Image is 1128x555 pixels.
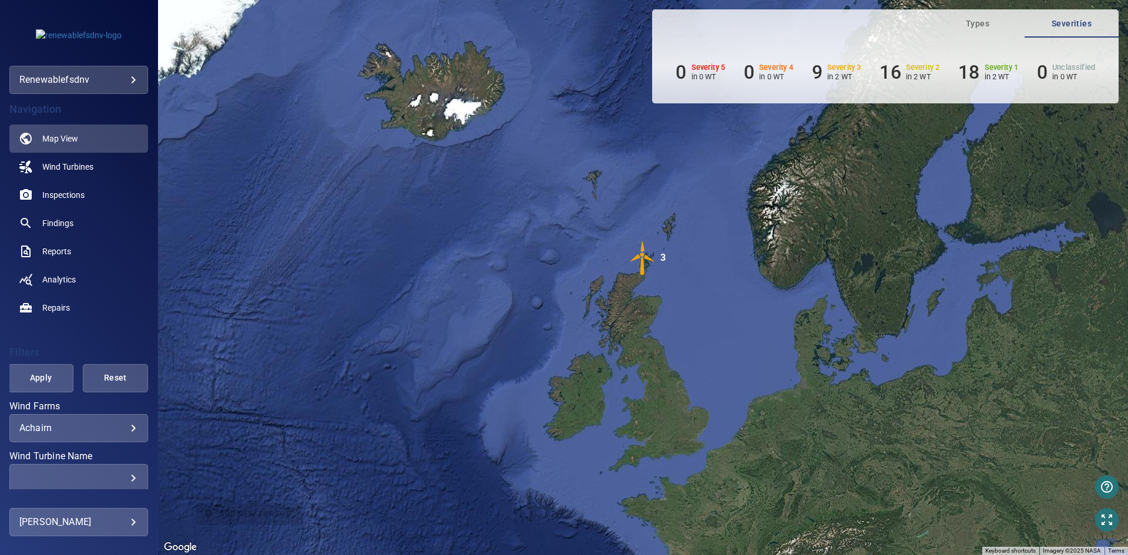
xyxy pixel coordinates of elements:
[8,364,73,392] button: Apply
[1037,61,1095,83] li: Severity Unclassified
[660,240,666,275] div: 3
[1052,63,1095,72] h6: Unclassified
[691,63,726,72] h6: Severity 5
[42,302,70,314] span: Repairs
[879,61,901,83] h6: 16
[9,294,148,322] a: repairs noActive
[985,63,1019,72] h6: Severity 1
[42,189,85,201] span: Inspections
[161,540,200,555] img: Google
[9,66,148,94] div: renewablefsdnv
[42,161,93,173] span: Wind Turbines
[625,240,660,277] gmp-advanced-marker: 3
[42,133,78,144] span: Map View
[676,61,686,83] h6: 0
[985,547,1036,555] button: Keyboard shortcuts
[691,72,726,81] p: in 0 WT
[812,61,861,83] li: Severity 3
[938,16,1018,31] span: Types
[9,347,148,358] h4: Filters
[19,70,138,89] div: renewablefsdnv
[744,61,754,83] h6: 0
[9,181,148,209] a: inspections noActive
[759,72,793,81] p: in 0 WT
[9,402,148,411] label: Wind Farms
[906,72,940,81] p: in 2 WT
[9,237,148,265] a: reports noActive
[42,274,76,285] span: Analytics
[9,265,148,294] a: analytics noActive
[9,452,148,461] label: Wind Turbine Name
[625,240,660,275] img: windFarmIconCat3.svg
[1037,61,1048,83] h6: 0
[1032,16,1112,31] span: Severities
[759,63,793,72] h6: Severity 4
[19,513,138,532] div: [PERSON_NAME]
[812,61,822,83] h6: 9
[744,61,793,83] li: Severity 4
[827,63,861,72] h6: Severity 3
[161,540,200,555] a: Open this area in Google Maps (opens a new window)
[9,209,148,237] a: findings noActive
[36,29,122,41] img: renewablefsdnv-logo
[676,61,725,83] li: Severity 5
[827,72,861,81] p: in 2 WT
[9,125,148,153] a: map active
[19,422,138,433] div: Achairn
[1052,72,1095,81] p: in 0 WT
[906,63,940,72] h6: Severity 2
[1108,547,1124,554] a: Terms
[9,103,148,115] h4: Navigation
[9,153,148,181] a: windturbines noActive
[83,364,148,392] button: Reset
[958,61,1018,83] li: Severity 1
[1043,547,1101,554] span: Imagery ©2025 NASA
[98,371,133,385] span: Reset
[879,61,939,83] li: Severity 2
[23,371,59,385] span: Apply
[958,61,979,83] h6: 18
[9,414,148,442] div: Wind Farms
[42,217,73,229] span: Findings
[9,464,148,492] div: Wind Turbine Name
[42,245,71,257] span: Reports
[985,72,1019,81] p: in 2 WT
